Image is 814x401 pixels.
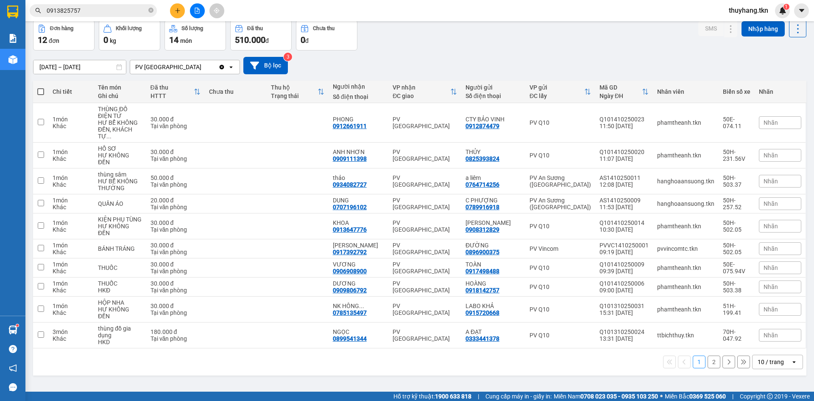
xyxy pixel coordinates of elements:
div: 12:08 [DATE] [599,181,649,188]
div: PV [GEOGRAPHIC_DATA] [393,280,457,294]
div: 0909806792 [333,287,367,294]
b: GỬI : PV [GEOGRAPHIC_DATA] [11,62,126,90]
div: HƯ KHÔNG ĐỀN [98,152,142,165]
div: Khác [53,268,89,275]
img: warehouse-icon [8,55,17,64]
div: Chưa thu [209,88,262,95]
div: phamtheanh.tkn [657,119,714,126]
span: Nhãn [764,306,778,313]
div: PV [GEOGRAPHIC_DATA] [393,197,457,210]
span: 1 [785,4,788,10]
th: Toggle SortBy [595,81,653,103]
button: SMS [698,21,724,36]
button: Số lượng14món [164,20,226,50]
span: Nhãn [764,178,778,185]
span: 0 [103,35,108,45]
span: copyright [767,393,773,399]
button: Nhập hàng [742,21,785,36]
sup: 3 [284,53,292,61]
button: 1 [693,356,705,368]
img: logo.jpg [11,11,53,53]
div: 0912874479 [466,123,499,129]
div: PV Q10 [530,264,591,271]
div: AS1410250011 [599,174,649,181]
span: ... [359,303,364,309]
div: 0896900375 [466,249,499,255]
div: PV An Sương ([GEOGRAPHIC_DATA]) [530,174,591,188]
svg: open [228,64,234,70]
img: icon-new-feature [779,7,786,14]
div: AS1410250009 [599,197,649,204]
div: PHONG [333,116,384,123]
div: CTY BẢO VINH [466,116,521,123]
div: Số điện thoại [333,93,384,100]
div: Q101310250031 [599,303,649,309]
div: Mã GD [599,84,642,91]
div: NGỌC [333,328,384,335]
svg: Clear value [218,64,225,70]
div: Tại văn phòng [151,181,201,188]
div: Khác [53,309,89,316]
div: 50H-502.05 [723,242,750,255]
div: 50H-257.52 [723,197,750,210]
sup: 1 [783,4,789,10]
div: pvvincomtc.tkn [657,245,714,252]
div: PVVC1410250001 [599,242,649,249]
div: 50H-502.05 [723,219,750,233]
div: PV [GEOGRAPHIC_DATA] [393,261,457,275]
span: question-circle [9,345,17,353]
span: plus [175,8,181,14]
div: 0913647776 [333,226,367,233]
div: Tại văn phòng [151,249,201,255]
div: Chưa thu [313,25,335,31]
div: Khác [53,204,89,210]
div: 30.000 đ [151,242,201,249]
div: PV Q10 [530,119,591,126]
span: Nhãn [764,152,778,159]
div: 70H-047.92 [723,328,750,342]
div: 0825393824 [466,155,499,162]
span: Nhãn [764,119,778,126]
div: phamtheanh.tkn [657,152,714,159]
div: Tại văn phòng [151,155,201,162]
div: NK HÔNG PHƯỚC [333,303,384,309]
div: Q101310250024 [599,328,649,335]
div: DUNG [333,197,384,204]
div: Tại văn phòng [151,268,201,275]
span: đ [265,37,269,44]
div: C PHƯỢNG [466,197,521,204]
div: Thu hộ [271,84,318,91]
img: solution-icon [8,34,17,43]
div: Người gửi [466,84,521,91]
div: HƯ KHÔNG ĐỀN [98,223,142,236]
div: Chi tiết [53,88,89,95]
div: 0917392792 [333,249,367,255]
div: Khác [53,287,89,294]
div: Khác [53,155,89,162]
span: Cung cấp máy in - giấy in: [485,392,552,401]
div: PV [GEOGRAPHIC_DATA] [135,63,201,71]
div: PV [GEOGRAPHIC_DATA] [393,116,457,129]
span: message [9,383,17,391]
button: Khối lượng0kg [99,20,160,50]
div: Đã thu [151,84,194,91]
div: QUẦN ÁO [98,200,142,207]
span: thuyhang.tkn [722,5,775,16]
div: Tại văn phòng [151,204,201,210]
div: Biển số xe [723,88,750,95]
div: ĐƯỜNG [466,242,521,249]
input: Select a date range. [33,60,126,74]
div: 0707196102 [333,204,367,210]
div: THUỐC [98,280,142,287]
div: PV Q10 [530,223,591,230]
div: 1 món [53,149,89,155]
div: 09:39 [DATE] [599,268,649,275]
div: PV [GEOGRAPHIC_DATA] [393,328,457,342]
div: 0785135497 [333,309,367,316]
div: PV Q10 [530,332,591,339]
div: 0915720668 [466,309,499,316]
div: 30.000 đ [151,303,201,309]
div: phamtheanh.tkn [657,306,714,313]
div: Số điện thoại [466,93,521,99]
div: phamtheanh.tkn [657,264,714,271]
